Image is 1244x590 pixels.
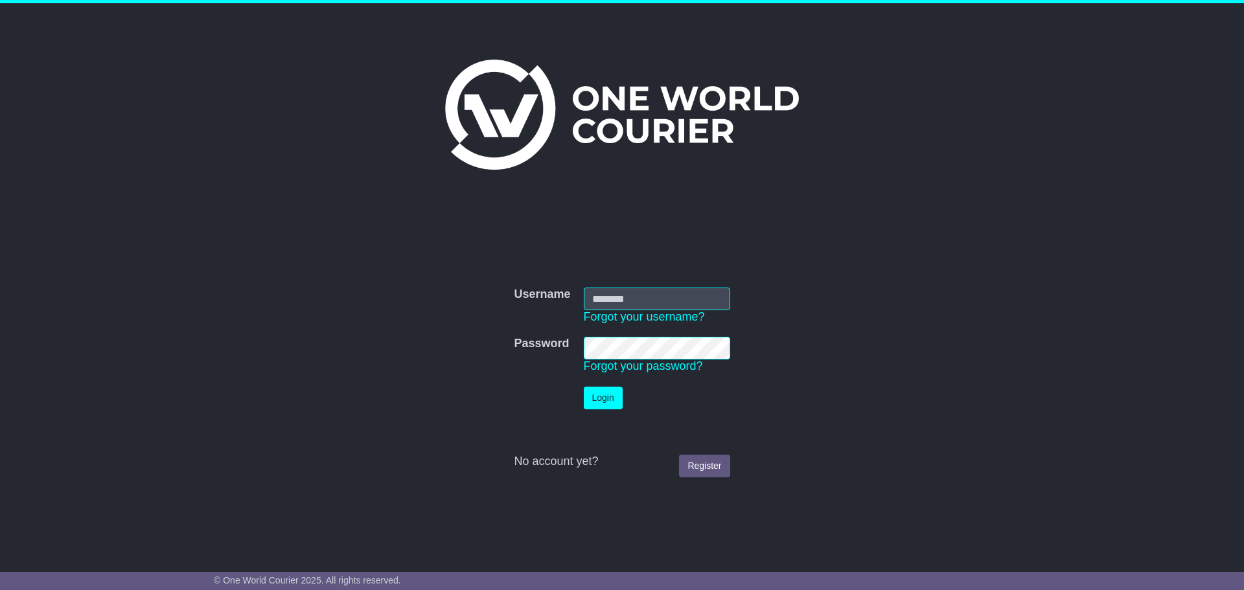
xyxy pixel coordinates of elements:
img: One World [445,60,799,170]
button: Login [584,387,623,409]
label: Password [514,337,569,351]
div: No account yet? [514,455,730,469]
a: Forgot your username? [584,310,705,323]
label: Username [514,288,570,302]
span: © One World Courier 2025. All rights reserved. [214,575,401,585]
a: Forgot your password? [584,359,703,372]
a: Register [679,455,730,477]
